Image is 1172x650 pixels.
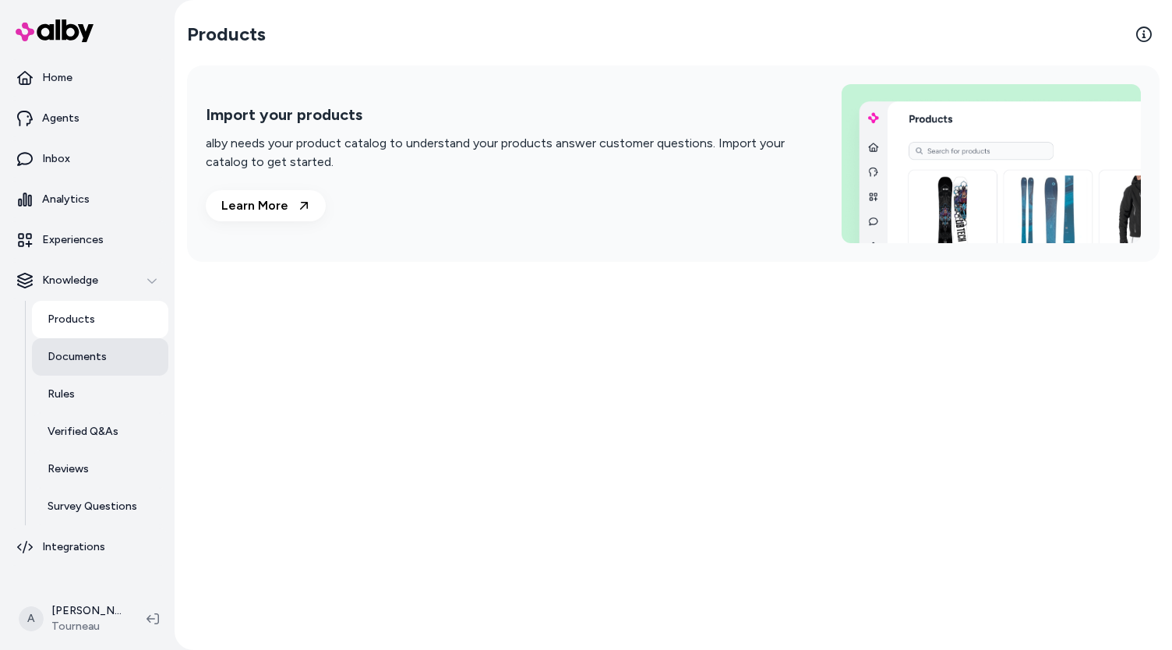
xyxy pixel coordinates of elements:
a: Agents [6,100,168,137]
a: Products [32,301,168,338]
a: Inbox [6,140,168,178]
p: Survey Questions [48,499,137,514]
img: Import your products [842,84,1141,243]
p: [PERSON_NAME] [51,603,122,619]
a: Home [6,59,168,97]
a: Experiences [6,221,168,259]
p: Analytics [42,192,90,207]
p: Rules [48,387,75,402]
button: Knowledge [6,262,168,299]
p: Verified Q&As [48,424,118,440]
a: Verified Q&As [32,413,168,450]
p: Integrations [42,539,105,555]
p: Reviews [48,461,89,477]
p: alby needs your product catalog to understand your products answer customer questions. Import you... [206,134,804,171]
p: Home [42,70,72,86]
a: Reviews [32,450,168,488]
button: A[PERSON_NAME]Tourneau [9,594,134,644]
p: Agents [42,111,79,126]
img: alby Logo [16,19,94,42]
p: Inbox [42,151,70,167]
a: Integrations [6,528,168,566]
a: Learn More [206,190,326,221]
span: A [19,606,44,631]
p: Products [48,312,95,327]
a: Analytics [6,181,168,218]
h2: Import your products [206,105,804,125]
a: Survey Questions [32,488,168,525]
p: Documents [48,349,107,365]
p: Experiences [42,232,104,248]
span: Tourneau [51,619,122,634]
h2: Products [187,22,266,47]
p: Knowledge [42,273,98,288]
a: Rules [32,376,168,413]
a: Documents [32,338,168,376]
